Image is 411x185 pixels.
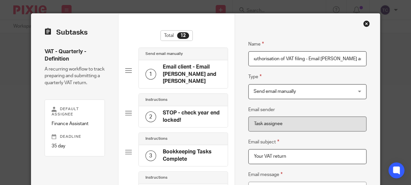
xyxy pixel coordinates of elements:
[52,106,98,117] p: Default assignee
[145,97,167,102] h4: Instructions
[52,143,98,149] p: 35 day
[177,32,189,39] div: 12
[248,73,262,81] label: Type
[45,48,105,63] h4: VAT - Quarterly - Definition
[145,111,156,122] div: 2
[45,66,105,86] p: A recurring workflow to track preparing and submitting a quarterly VAT return.
[45,27,88,38] h2: Subtasks
[163,109,221,124] h4: STOP - check year end locked!
[145,150,156,161] div: 3
[363,20,370,27] div: Close this dialog window
[248,138,279,146] label: Email subject
[248,40,264,48] label: Name
[52,134,98,139] p: Deadline
[248,171,283,178] label: Email message
[145,136,167,141] h4: Instructions
[163,64,221,85] h4: Email client - Email [PERSON_NAME] and [PERSON_NAME]
[145,175,167,180] h4: Instructions
[52,120,98,127] p: Finance Assistant
[248,149,367,164] input: Subject
[254,89,296,94] span: Send email manually
[145,69,156,80] div: 1
[163,148,221,163] h4: Bookkeeping Tasks Complete
[160,30,193,41] div: Total
[145,51,183,57] h4: Send email manually
[248,106,275,113] label: Email sender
